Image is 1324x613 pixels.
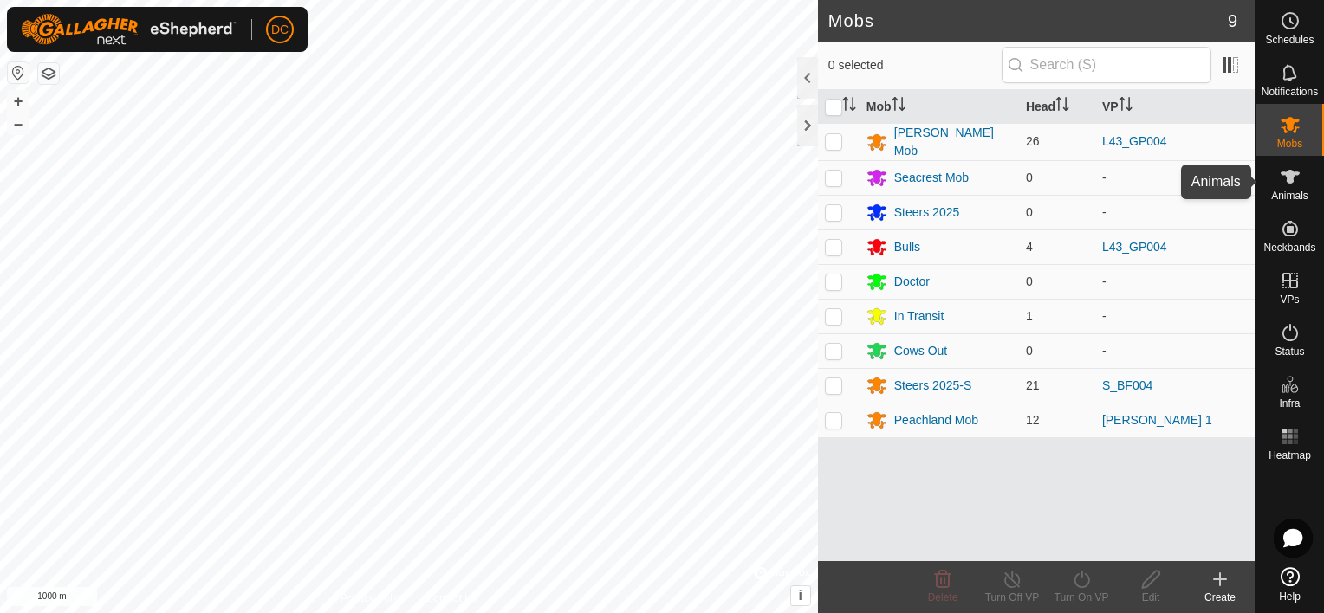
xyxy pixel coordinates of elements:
[1026,134,1040,148] span: 26
[1095,299,1255,333] td: -
[892,100,905,113] p-sorticon: Activate to sort
[1002,47,1211,83] input: Search (S)
[1019,90,1095,124] th: Head
[1095,90,1255,124] th: VP
[38,63,59,84] button: Map Layers
[1026,378,1040,392] span: 21
[894,411,978,429] div: Peachland Mob
[1026,344,1033,358] span: 0
[1116,590,1185,605] div: Edit
[1277,139,1302,149] span: Mobs
[1102,240,1167,254] a: L43_GP004
[1026,205,1033,219] span: 0
[426,590,477,606] a: Contact Us
[1279,398,1300,409] span: Infra
[1095,264,1255,299] td: -
[1095,333,1255,368] td: -
[1102,378,1152,392] a: S_BF004
[1271,190,1308,201] span: Animals
[21,14,237,45] img: Gallagher Logo
[894,169,969,187] div: Seacrest Mob
[894,307,944,326] div: In Transit
[8,91,29,112] button: +
[977,590,1047,605] div: Turn Off VP
[1119,100,1133,113] p-sorticon: Activate to sort
[894,342,947,360] div: Cows Out
[894,377,972,395] div: Steers 2025-S
[1026,171,1033,184] span: 0
[828,10,1228,31] h2: Mobs
[1095,160,1255,195] td: -
[894,203,960,222] div: Steers 2025
[894,273,930,291] div: Doctor
[1047,590,1116,605] div: Turn On VP
[1102,413,1212,427] a: [PERSON_NAME] 1
[1026,413,1040,427] span: 12
[1055,100,1069,113] p-sorticon: Activate to sort
[8,113,29,134] button: –
[842,100,856,113] p-sorticon: Activate to sort
[8,62,29,83] button: Reset Map
[894,124,1012,160] div: [PERSON_NAME] Mob
[1102,134,1167,148] a: L43_GP004
[1026,240,1033,254] span: 4
[1026,309,1033,323] span: 1
[1269,450,1311,461] span: Heatmap
[1275,346,1304,357] span: Status
[1185,590,1255,605] div: Create
[1279,591,1301,602] span: Help
[928,591,958,603] span: Delete
[1095,195,1255,229] td: -
[1026,274,1033,288] span: 0
[791,586,810,605] button: i
[828,56,1002,74] span: 0 selected
[1265,35,1314,45] span: Schedules
[1262,87,1318,97] span: Notifications
[341,590,406,606] a: Privacy Policy
[271,21,289,39] span: DC
[1263,242,1315,253] span: Neckbands
[1228,8,1237,34] span: 9
[1256,560,1324,609] a: Help
[894,238,920,256] div: Bulls
[799,588,802,603] span: i
[1280,294,1299,305] span: VPs
[860,90,1019,124] th: Mob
